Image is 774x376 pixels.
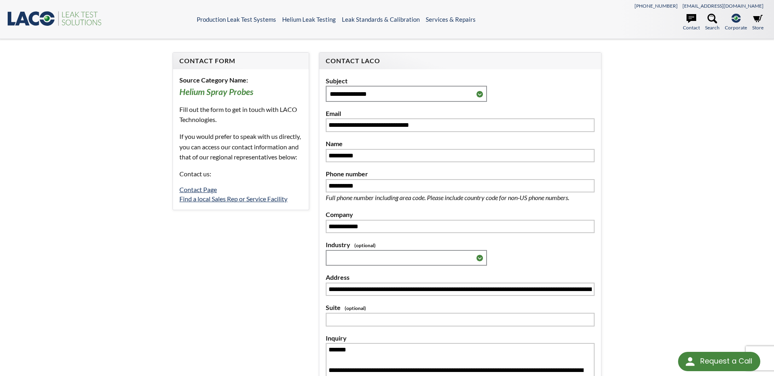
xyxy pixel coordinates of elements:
img: round button [684,355,697,368]
div: Request a Call [678,352,760,371]
label: Company [326,209,595,220]
p: Fill out the form to get in touch with LACO Technologies. [179,104,302,125]
label: Inquiry [326,333,595,343]
h4: Contact LACO [326,57,595,65]
a: Leak Standards & Calibration [342,16,420,23]
label: Suite [326,302,595,313]
div: Request a Call [700,352,752,370]
b: Source Category Name: [179,76,248,84]
a: Contact Page [179,186,217,193]
a: Store [752,14,764,31]
label: Phone number [326,169,595,179]
label: Name [326,138,595,149]
a: Production Leak Test Systems [197,16,276,23]
h4: Contact Form [179,57,302,65]
a: Contact [683,14,700,31]
a: Helium Leak Testing [282,16,336,23]
label: Email [326,108,595,119]
a: Find a local Sales Rep or Service Facility [179,195,287,202]
span: Corporate [725,24,747,31]
a: [PHONE_NUMBER] [635,3,678,9]
p: Full phone number including area code. Please include country code for non-US phone numbers. [326,192,595,203]
label: Industry [326,240,595,250]
label: Address [326,272,595,283]
p: Contact us: [179,169,302,179]
a: Search [705,14,720,31]
a: Services & Repairs [426,16,476,23]
p: If you would prefer to speak with us directly, you can access our contact information and that of... [179,131,302,162]
a: [EMAIL_ADDRESS][DOMAIN_NAME] [682,3,764,9]
label: Subject [326,76,595,86]
h3: Helium Spray Probes [179,87,302,98]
